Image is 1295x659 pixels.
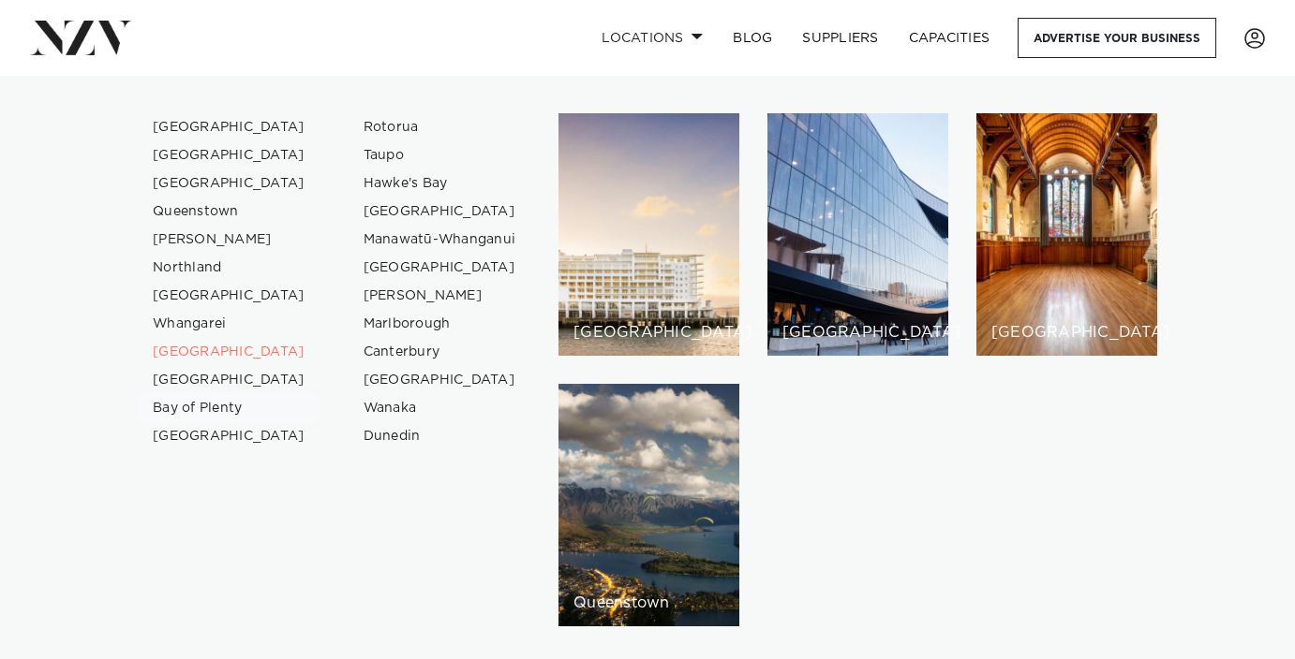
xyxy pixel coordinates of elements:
a: [GEOGRAPHIC_DATA] [138,422,320,450]
a: Advertise your business [1018,18,1216,58]
a: Wellington venues [GEOGRAPHIC_DATA] [767,113,948,356]
a: Capacities [894,18,1005,58]
a: Marlborough [349,310,531,338]
a: Dunedin [349,422,531,450]
a: Wanaka [349,394,531,422]
a: Queenstown [138,198,320,226]
h6: [GEOGRAPHIC_DATA] [782,325,933,341]
a: [GEOGRAPHIC_DATA] [138,141,320,169]
a: [GEOGRAPHIC_DATA] [138,366,320,394]
a: Canterbury [349,338,531,366]
a: Bay of Plenty [138,394,320,422]
a: [GEOGRAPHIC_DATA] [349,366,531,394]
img: nzv-logo.png [30,21,132,54]
a: Hawke's Bay [349,169,531,198]
a: Locations [587,18,718,58]
a: [GEOGRAPHIC_DATA] [349,198,531,226]
a: Rotorua [349,113,531,141]
a: Taupo [349,141,531,169]
a: [GEOGRAPHIC_DATA] [349,254,531,282]
a: Christchurch venues [GEOGRAPHIC_DATA] [976,113,1157,356]
a: Northland [138,254,320,282]
a: [PERSON_NAME] [349,282,531,310]
a: [GEOGRAPHIC_DATA] [138,169,320,198]
a: Whangarei [138,310,320,338]
a: BLOG [718,18,787,58]
a: [GEOGRAPHIC_DATA] [138,338,320,366]
h6: [GEOGRAPHIC_DATA] [573,325,724,341]
a: Queenstown venues Queenstown [558,384,739,626]
a: [PERSON_NAME] [138,226,320,254]
h6: [GEOGRAPHIC_DATA] [991,325,1142,341]
h6: Queenstown [573,595,724,611]
a: [GEOGRAPHIC_DATA] [138,113,320,141]
a: SUPPLIERS [787,18,893,58]
a: [GEOGRAPHIC_DATA] [138,282,320,310]
a: Auckland venues [GEOGRAPHIC_DATA] [558,113,739,356]
a: Manawatū-Whanganui [349,226,531,254]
